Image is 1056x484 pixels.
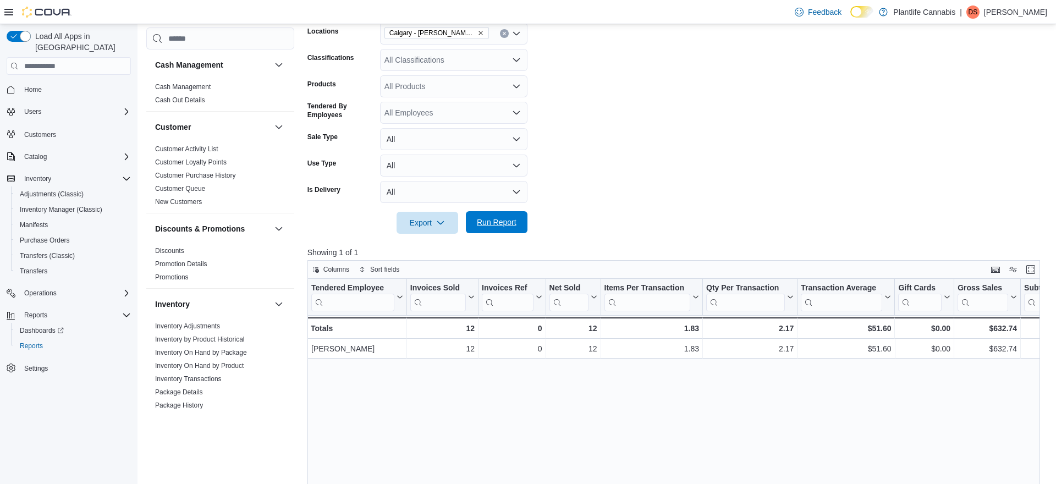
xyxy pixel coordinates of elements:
span: Package History [155,401,203,410]
span: Package Details [155,388,203,397]
button: Transfers (Classic) [11,248,135,263]
button: Catalog [20,150,51,163]
button: Operations [2,285,135,301]
label: Is Delivery [307,185,340,194]
span: Export [403,212,452,234]
div: 2.17 [706,342,794,355]
span: Customers [20,127,131,141]
span: Customer Activity List [155,145,218,153]
span: Users [20,105,131,118]
span: Customers [24,130,56,139]
button: Enter fullscreen [1024,263,1037,276]
button: Home [2,81,135,97]
div: Discounts & Promotions [146,244,294,288]
span: Customer Loyalty Points [155,158,227,167]
span: Adjustments (Classic) [15,188,131,201]
span: Cash Out Details [155,96,205,105]
span: Adjustments (Classic) [20,190,84,199]
a: Reports [15,339,47,353]
button: Net Sold [549,283,597,311]
button: Run Report [466,211,527,233]
button: Cash Management [155,59,270,70]
div: 12 [549,322,597,335]
p: | [960,5,962,19]
span: Inventory On Hand by Product [155,361,244,370]
span: Home [20,82,131,96]
label: Classifications [307,53,354,62]
button: Display options [1007,263,1020,276]
button: Catalog [2,149,135,164]
span: Operations [24,289,57,298]
button: Gift Cards [898,283,950,311]
button: Remove Calgary - Shepard Regional from selection in this group [477,30,484,36]
div: $51.60 [801,322,891,335]
span: Operations [20,287,131,300]
button: All [380,128,527,150]
a: Inventory On Hand by Package [155,349,247,356]
a: Manifests [15,218,52,232]
button: Inventory [272,298,285,311]
button: Settings [2,360,135,376]
a: Transfers (Classic) [15,249,79,262]
a: Adjustments (Classic) [15,188,88,201]
div: Net Sold [549,283,588,294]
button: Customer [272,120,285,134]
div: 0 [482,322,542,335]
div: $632.74 [958,342,1017,355]
div: Inventory [146,320,294,469]
div: Dorothy Szczepanski [966,5,980,19]
span: Inventory Transactions [155,375,222,383]
button: All [380,155,527,177]
span: Calgary - Shepard Regional [384,27,489,39]
div: $0.00 [898,322,950,335]
a: Settings [20,362,52,375]
button: Open list of options [512,29,521,38]
span: Reports [20,309,131,322]
span: Promotion Details [155,260,207,268]
button: Keyboard shortcuts [989,263,1002,276]
input: Dark Mode [850,6,873,18]
span: Dashboards [20,326,64,335]
label: Use Type [307,159,336,168]
span: Transfers (Classic) [15,249,131,262]
a: Package Details [155,388,203,396]
span: Catalog [24,152,47,161]
p: Plantlife Cannabis [893,5,955,19]
button: Discounts & Promotions [272,222,285,235]
a: Inventory On Hand by Product [155,362,244,370]
div: Net Sold [549,283,588,311]
span: Customer Purchase History [155,171,236,180]
img: Cova [22,7,71,18]
div: $0.00 [898,342,950,355]
div: $51.60 [801,342,891,355]
button: Users [20,105,46,118]
span: Transfers [20,267,47,276]
span: Manifests [15,218,131,232]
p: Showing 1 of 1 [307,247,1047,258]
a: Cash Out Details [155,96,205,104]
span: Users [24,107,41,116]
span: Reports [20,342,43,350]
span: Settings [20,361,131,375]
div: Totals [311,322,403,335]
button: Transfers [11,263,135,279]
span: Settings [24,364,48,373]
span: Feedback [808,7,842,18]
div: 1.83 [604,322,699,335]
button: Gross Sales [958,283,1017,311]
span: Discounts [155,246,184,255]
span: DS [969,5,978,19]
div: Transaction Average [801,283,882,294]
button: Reports [2,307,135,323]
span: Customer Queue [155,184,205,193]
label: Products [307,80,336,89]
div: Gift Cards [898,283,942,294]
button: Columns [308,263,354,276]
button: Items Per Transaction [604,283,699,311]
h3: Customer [155,122,191,133]
span: Cash Management [155,82,211,91]
label: Locations [307,27,339,36]
span: Sort fields [370,265,399,274]
button: Inventory [2,171,135,186]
